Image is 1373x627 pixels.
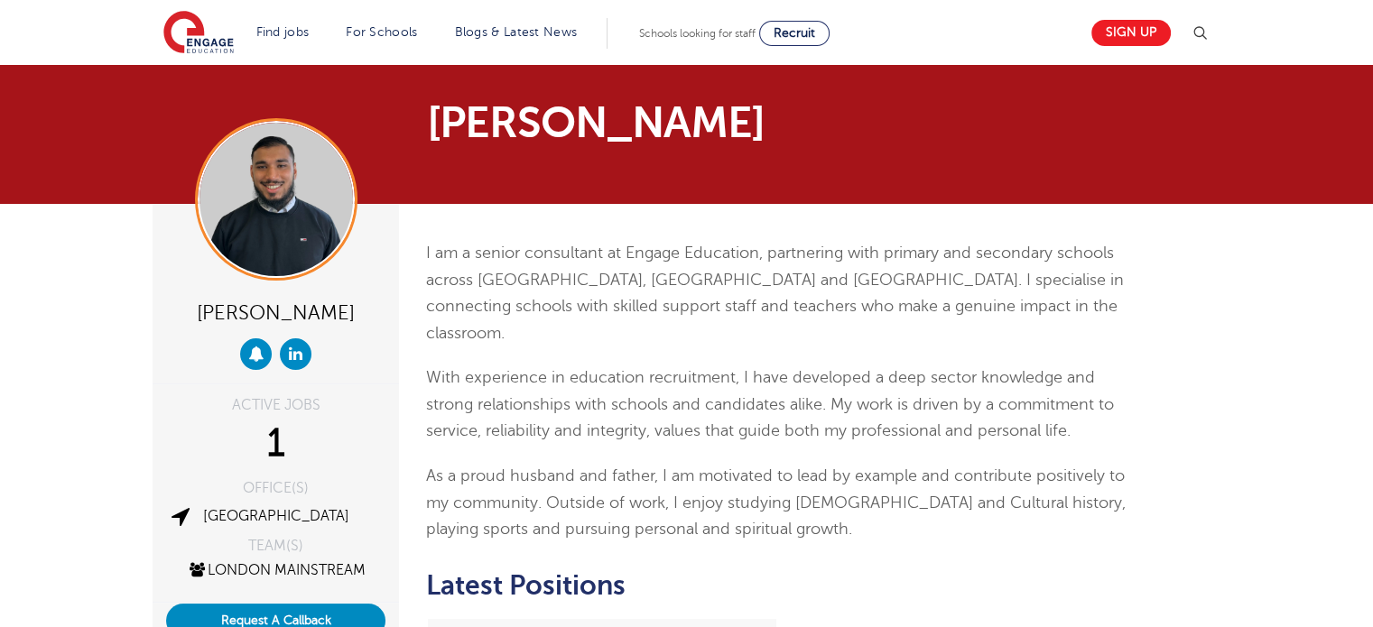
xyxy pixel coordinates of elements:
[203,508,349,524] a: [GEOGRAPHIC_DATA]
[187,562,366,578] a: London Mainstream
[426,570,1129,601] h2: Latest Positions
[166,481,385,495] div: OFFICE(S)
[774,26,815,40] span: Recruit
[166,539,385,553] div: TEAM(S)
[166,294,385,329] div: [PERSON_NAME]
[639,27,756,40] span: Schools looking for staff
[166,398,385,412] div: ACTIVE JOBS
[163,11,234,56] img: Engage Education
[1091,20,1171,46] a: Sign up
[166,421,385,466] div: 1
[346,25,417,39] a: For Schools
[426,463,1129,543] p: As a proud husband and father, I am motivated to lead by example and contribute positively to my ...
[455,25,578,39] a: Blogs & Latest News
[759,21,830,46] a: Recruit
[256,25,310,39] a: Find jobs
[426,240,1129,346] p: I am a senior consultant at Engage Education, partnering with primary and secondary schools acros...
[426,364,1129,445] p: With experience in education recruitment, I have developed a deep sector knowledge and strong rel...
[427,101,856,144] h1: [PERSON_NAME]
